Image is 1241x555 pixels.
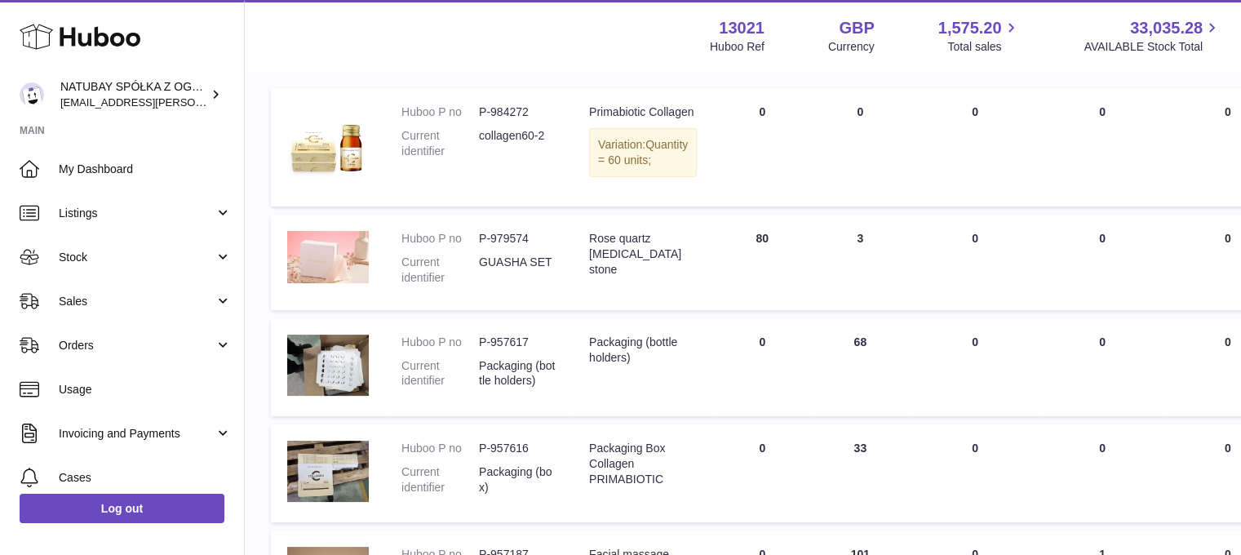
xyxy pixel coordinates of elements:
[1225,335,1231,349] span: 0
[287,231,369,283] img: product image
[1130,17,1203,39] span: 33,035.28
[811,318,909,416] td: 68
[479,358,556,389] dd: Packaging (bottle holders)
[479,231,556,246] dd: P-979574
[589,104,697,120] div: Primabiotic Collagen
[59,426,215,442] span: Invoicing and Payments
[287,335,369,396] img: product image
[947,39,1020,55] span: Total sales
[909,88,1041,206] td: 0
[479,104,556,120] dd: P-984272
[909,318,1041,416] td: 0
[938,17,1002,39] span: 1,575.20
[1041,424,1163,522] td: 0
[589,441,697,487] div: Packaging Box Collagen PRIMABIOTIC
[287,104,369,186] img: product image
[479,335,556,350] dd: P-957617
[811,424,909,522] td: 33
[59,470,232,486] span: Cases
[713,318,811,416] td: 0
[20,82,44,107] img: kacper.antkowski@natubay.pl
[938,17,1021,55] a: 1,575.20 Total sales
[1084,17,1221,55] a: 33,035.28 AVAILABLE Stock Total
[1041,318,1163,416] td: 0
[59,250,215,265] span: Stock
[1225,105,1231,118] span: 0
[59,338,215,353] span: Orders
[401,231,479,246] dt: Huboo P no
[479,255,556,286] dd: GUASHA SET
[1041,215,1163,310] td: 0
[479,441,556,456] dd: P-957616
[1225,442,1231,455] span: 0
[479,464,556,495] dd: Packaging (box)
[598,138,688,166] span: Quantity = 60 units;
[713,88,811,206] td: 0
[401,335,479,350] dt: Huboo P no
[1084,39,1221,55] span: AVAILABLE Stock Total
[60,79,207,110] div: NATUBAY SPÓŁKA Z OGRANICZONĄ ODPOWIEDZIALNOŚCIĄ
[59,382,232,397] span: Usage
[20,494,224,523] a: Log out
[59,294,215,309] span: Sales
[811,215,909,310] td: 3
[59,162,232,177] span: My Dashboard
[713,215,811,310] td: 80
[839,17,874,39] strong: GBP
[60,95,327,109] span: [EMAIL_ADDRESS][PERSON_NAME][DOMAIN_NAME]
[401,104,479,120] dt: Huboo P no
[589,128,697,177] div: Variation:
[719,17,765,39] strong: 13021
[401,128,479,159] dt: Current identifier
[909,424,1041,522] td: 0
[828,39,875,55] div: Currency
[909,215,1041,310] td: 0
[401,358,479,389] dt: Current identifier
[59,206,215,221] span: Listings
[811,88,909,206] td: 0
[401,255,479,286] dt: Current identifier
[710,39,765,55] div: Huboo Ref
[401,441,479,456] dt: Huboo P no
[589,335,697,366] div: Packaging (bottle holders)
[589,231,697,277] div: Rose quartz [MEDICAL_DATA] stone
[479,128,556,159] dd: collagen60-2
[1225,232,1231,245] span: 0
[287,441,369,502] img: product image
[401,464,479,495] dt: Current identifier
[1041,88,1163,206] td: 0
[713,424,811,522] td: 0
